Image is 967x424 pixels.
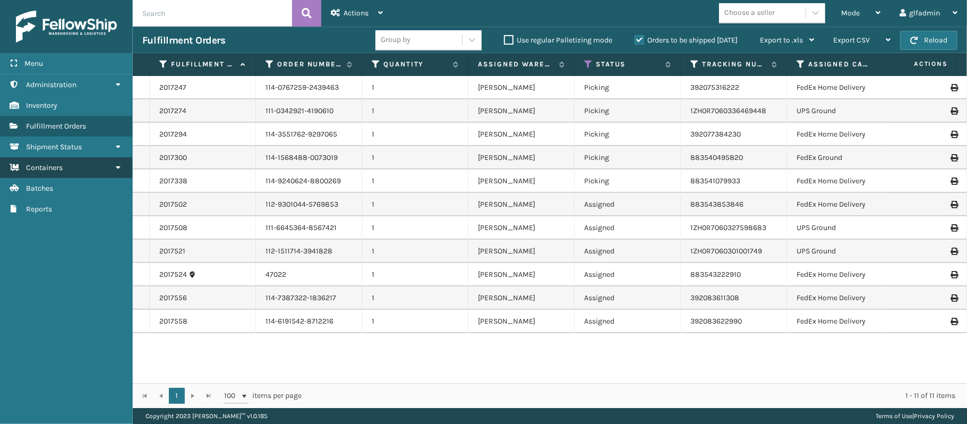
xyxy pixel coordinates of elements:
span: Reports [26,205,52,214]
td: Assigned [575,216,681,240]
i: Print Label [951,294,957,302]
td: 1 [362,310,468,333]
td: [PERSON_NAME] [468,263,575,286]
a: 1ZH0R7060336469448 [690,106,766,115]
span: Export CSV [833,36,870,45]
td: [PERSON_NAME] [468,99,575,123]
td: [PERSON_NAME] [468,310,575,333]
a: 2017558 [159,316,187,327]
td: [PERSON_NAME] [468,286,575,310]
label: Status [596,60,660,69]
td: FedEx Home Delivery [787,169,893,193]
span: items per page [224,388,302,404]
td: 114-1568488-0073019 [256,146,362,169]
a: 883543853846 [690,200,743,209]
i: Print Label [951,201,957,208]
td: 114-7387322-1836217 [256,286,362,310]
td: [PERSON_NAME] [468,216,575,240]
td: Assigned [575,310,681,333]
td: [PERSON_NAME] [468,169,575,193]
a: 2017274 [159,106,186,116]
i: Print Label [951,154,957,162]
td: [PERSON_NAME] [468,123,575,146]
td: 1 [362,286,468,310]
a: 2017502 [159,199,187,210]
a: 883541079933 [690,176,740,185]
a: 2017338 [159,176,187,186]
p: Copyright 2023 [PERSON_NAME]™ v 1.0.185 [146,408,268,424]
div: Choose a seller [724,7,775,19]
a: 2017508 [159,223,187,233]
a: 2017294 [159,129,187,140]
td: Picking [575,123,681,146]
td: 1 [362,146,468,169]
a: 2017300 [159,152,187,163]
span: Containers [26,163,63,172]
td: Assigned [575,240,681,263]
a: Terms of Use [876,412,912,420]
span: Actions [880,55,954,73]
label: Use regular Palletizing mode [504,36,612,45]
td: [PERSON_NAME] [468,76,575,99]
td: Picking [575,146,681,169]
td: Picking [575,169,681,193]
i: Print Label [951,177,957,185]
label: Fulfillment Order Id [171,60,235,69]
a: 1ZH0R7060327598683 [690,223,766,232]
td: 1 [362,193,468,216]
a: Privacy Policy [914,412,954,420]
td: Assigned [575,286,681,310]
button: Reload [900,31,957,50]
a: 392083611308 [690,293,739,302]
td: FedEx Home Delivery [787,263,893,286]
span: Batches [26,184,53,193]
span: Actions [344,9,369,18]
span: Inventory [26,101,57,110]
span: Export to .xls [760,36,803,45]
td: FedEx Home Delivery [787,286,893,310]
td: 111-6645364-8567421 [256,216,362,240]
td: FedEx Home Delivery [787,123,893,146]
td: Assigned [575,263,681,286]
td: 114-9240624-8800269 [256,169,362,193]
td: 47022 [256,263,362,286]
label: Orders to be shipped [DATE] [635,36,738,45]
span: Mode [841,9,860,18]
a: 1ZH0R7060301001749 [690,247,762,256]
td: Assigned [575,193,681,216]
div: | [876,408,954,424]
td: [PERSON_NAME] [468,240,575,263]
label: Tracking Number [702,60,766,69]
a: 2017524 [159,269,187,280]
td: 1 [362,216,468,240]
td: Picking [575,99,681,123]
td: 111-0342921-4190610 [256,99,362,123]
div: Group by [381,35,410,46]
i: Print Label [951,84,957,91]
td: UPS Ground [787,240,893,263]
a: 2017521 [159,246,185,257]
td: 1 [362,76,468,99]
a: 392077384230 [690,130,741,139]
a: 2017247 [159,82,186,93]
td: 114-3551762-9297065 [256,123,362,146]
span: 100 [224,391,240,401]
i: Print Label [951,271,957,278]
a: 883543222910 [690,270,741,279]
i: Print Label [951,224,957,232]
td: 1 [362,99,468,123]
td: 114-6191542-8712216 [256,310,362,333]
i: Print Label [951,248,957,255]
td: [PERSON_NAME] [468,193,575,216]
span: Administration [26,80,76,89]
label: Assigned Carrier Service [808,60,872,69]
td: UPS Ground [787,99,893,123]
td: 1 [362,123,468,146]
a: 2017556 [159,293,187,303]
td: 112-1511714-3941828 [256,240,362,263]
label: Assigned Warehouse [478,60,554,69]
td: [PERSON_NAME] [468,146,575,169]
td: Picking [575,76,681,99]
span: Shipment Status [26,142,82,151]
i: Print Label [951,107,957,115]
